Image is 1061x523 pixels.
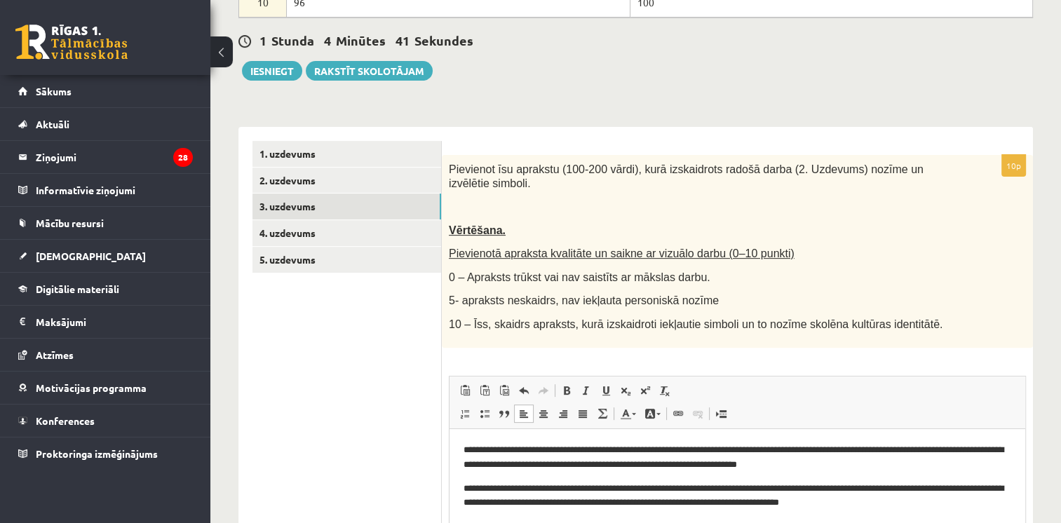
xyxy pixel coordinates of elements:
[242,61,302,81] button: Iesniegt
[576,381,596,400] a: Italic (Ctrl+I)
[449,271,710,283] span: 0 – Apraksts trūkst vai nav saistīts ar mākslas darbu.
[36,447,158,460] span: Proktoringa izmēģinājums
[1001,154,1026,177] p: 10p
[449,318,942,330] span: 10 – Īss, skaidrs apraksts, kurā izskaidroti iekļautie simboli un to nozīme skolēna kultūras iden...
[15,25,128,60] a: Rīgas 1. Tālmācības vidusskola
[336,32,386,48] span: Minūtes
[18,75,193,107] a: Sākums
[494,405,514,423] a: Block Quote
[259,32,266,48] span: 1
[514,381,534,400] a: Undo (Ctrl+Z)
[36,118,69,130] span: Aktuāli
[36,348,74,361] span: Atzīmes
[534,381,553,400] a: Redo (Ctrl+Y)
[475,405,494,423] a: Insert/Remove Bulleted List
[455,405,475,423] a: Insert/Remove Numbered List
[18,405,193,437] a: Konferences
[36,85,72,97] span: Sākums
[616,405,640,423] a: Text Color
[455,381,475,400] a: Paste (Ctrl+V)
[18,240,193,272] a: [DEMOGRAPHIC_DATA]
[252,168,441,193] a: 2. uzdevums
[36,217,104,229] span: Mācību resursi
[414,32,473,48] span: Sekundes
[635,381,655,400] a: Superscript
[18,174,193,206] a: Informatīvie ziņojumi
[271,32,314,48] span: Stunda
[36,141,193,173] legend: Ziņojumi
[553,405,573,423] a: Align Right
[596,381,616,400] a: Underline (Ctrl+U)
[306,61,433,81] a: Rakstīt skolotājam
[449,163,924,190] span: Pievienot īsu aprakstu (100-200 vārdi), kurā izskaidrots radošā darba (2. Uzdevums) nozīme un izv...
[573,405,593,423] a: Justify
[449,224,506,236] span: Vērtēšana.
[514,405,534,423] a: Align Left
[534,405,553,423] a: Center
[18,339,193,371] a: Atzīmes
[18,207,193,239] a: Mācību resursi
[18,306,193,338] a: Maksājumi
[18,273,193,305] a: Digitālie materiāli
[688,405,708,423] a: Unlink
[36,414,95,427] span: Konferences
[36,174,193,206] legend: Informatīvie ziņojumi
[449,247,795,259] span: Pievienotā apraksta kvalitāte un saikne ar vizuālo darbu (0–10 punkti)
[711,405,731,423] a: Insert Page Break for Printing
[18,108,193,140] a: Aktuāli
[616,381,635,400] a: Subscript
[593,405,612,423] a: Math
[557,381,576,400] a: Bold (Ctrl+B)
[449,294,719,306] span: 5- apraksts neskaidrs, nav iekļauta personiskā nozīme
[173,148,193,167] i: 28
[36,283,119,295] span: Digitālie materiāli
[18,372,193,404] a: Motivācijas programma
[36,306,193,338] legend: Maksājumi
[36,381,147,394] span: Motivācijas programma
[640,405,665,423] a: Background Color
[475,381,494,400] a: Paste as plain text (Ctrl+Shift+V)
[324,32,331,48] span: 4
[252,220,441,246] a: 4. uzdevums
[655,381,675,400] a: Remove Format
[252,141,441,167] a: 1. uzdevums
[396,32,410,48] span: 41
[18,141,193,173] a: Ziņojumi28
[668,405,688,423] a: Link (Ctrl+K)
[36,250,146,262] span: [DEMOGRAPHIC_DATA]
[494,381,514,400] a: Paste from Word
[18,437,193,470] a: Proktoringa izmēģinājums
[252,247,441,273] a: 5. uzdevums
[252,193,441,219] a: 3. uzdevums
